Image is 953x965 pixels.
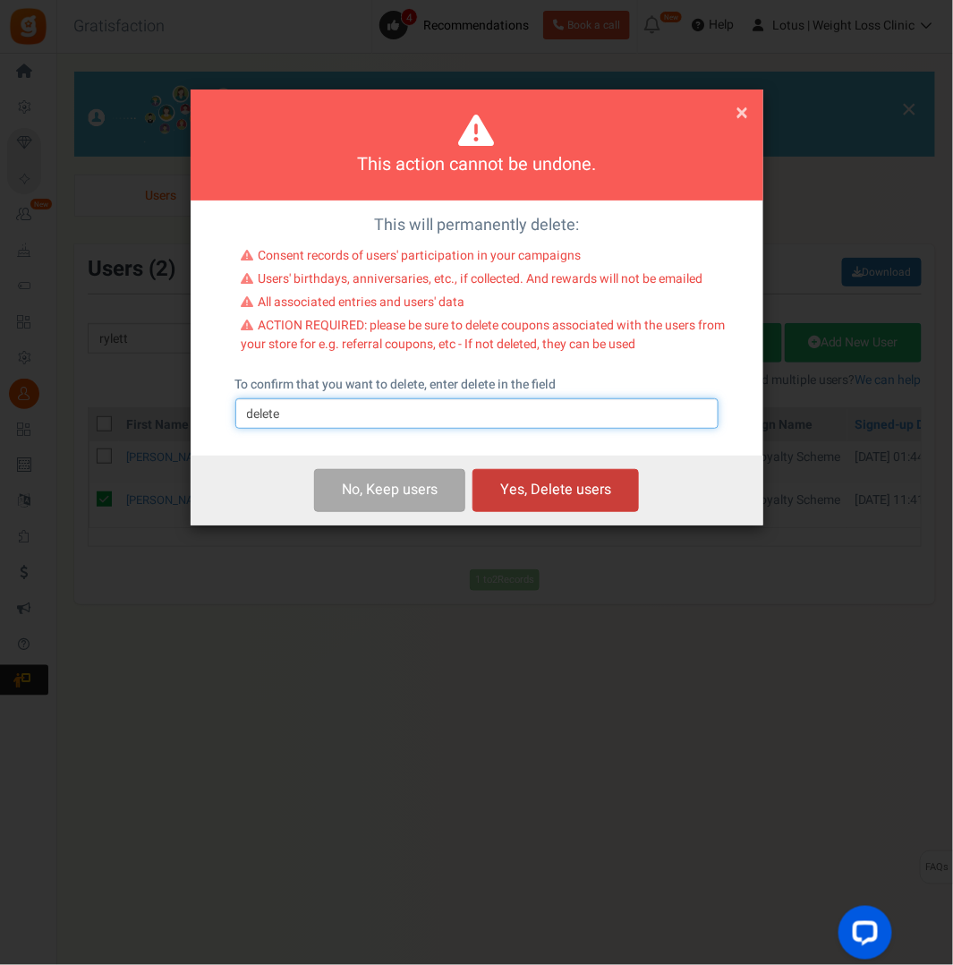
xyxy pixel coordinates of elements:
[235,398,719,429] input: delete
[241,294,725,317] li: All associated entries and users' data
[241,317,725,358] li: ACTION REQUIRED: please be sure to delete coupons associated with the users from your store for e...
[472,469,639,511] button: Yes, Delete users
[314,469,465,511] button: No, Keep users
[736,96,749,130] span: ×
[241,247,725,270] li: Consent records of users' participation in your campaigns
[213,152,741,178] h4: This action cannot be undone.
[241,270,725,294] li: Users' birthdays, anniversaries, etc., if collected. And rewards will not be emailed
[430,479,438,500] span: s
[235,376,557,394] label: To confirm that you want to delete, enter delete in the field
[204,214,750,237] p: This will permanently delete:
